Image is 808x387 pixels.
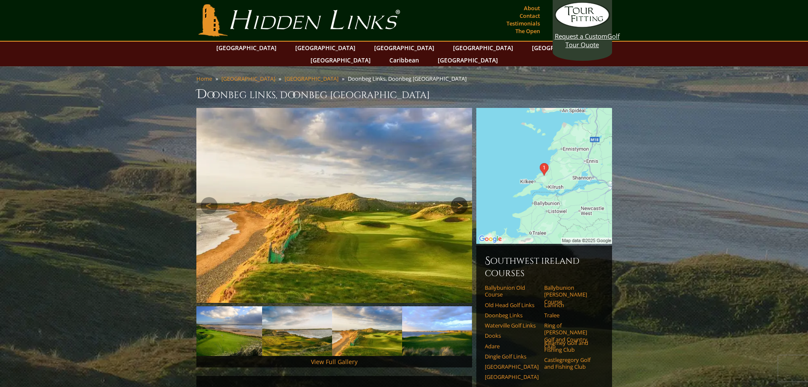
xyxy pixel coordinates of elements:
[544,322,598,350] a: Ring of [PERSON_NAME] Golf and Country Club
[370,42,439,54] a: [GEOGRAPHIC_DATA]
[285,75,338,82] a: [GEOGRAPHIC_DATA]
[485,254,604,279] h6: Southwest Ireland Courses
[291,42,360,54] a: [GEOGRAPHIC_DATA]
[476,108,612,244] img: Google Map of Trump International Hotel and Golf Links, Doonbeg Ireland
[517,10,542,22] a: Contact
[544,312,598,319] a: Tralee
[485,322,539,329] a: Waterville Golf Links
[221,75,275,82] a: [GEOGRAPHIC_DATA]
[433,54,502,66] a: [GEOGRAPHIC_DATA]
[485,302,539,308] a: Old Head Golf Links
[544,339,598,353] a: Killarney Golf and Fishing Club
[196,86,612,103] h1: Doonbeg Links, Doonbeg [GEOGRAPHIC_DATA]
[385,54,423,66] a: Caribbean
[544,356,598,370] a: Castlegregory Golf and Fishing Club
[485,363,539,370] a: [GEOGRAPHIC_DATA]
[513,25,542,37] a: The Open
[451,197,468,214] a: Next
[528,42,596,54] a: [GEOGRAPHIC_DATA]
[201,197,218,214] a: Previous
[522,2,542,14] a: About
[311,358,358,366] a: View Full Gallery
[449,42,517,54] a: [GEOGRAPHIC_DATA]
[348,75,470,82] li: Doonbeg Links, Doonbeg [GEOGRAPHIC_DATA]
[485,353,539,360] a: Dingle Golf Links
[306,54,375,66] a: [GEOGRAPHIC_DATA]
[485,312,539,319] a: Doonbeg Links
[196,75,212,82] a: Home
[555,32,607,40] span: Request a Custom
[485,343,539,350] a: Adare
[544,284,598,305] a: Ballybunion [PERSON_NAME] Course
[485,284,539,298] a: Ballybunion Old Course
[504,17,542,29] a: Testimonials
[212,42,281,54] a: [GEOGRAPHIC_DATA]
[485,373,539,380] a: [GEOGRAPHIC_DATA]
[485,332,539,339] a: Dooks
[555,2,610,49] a: Request a CustomGolf Tour Quote
[544,302,598,308] a: Lahinch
